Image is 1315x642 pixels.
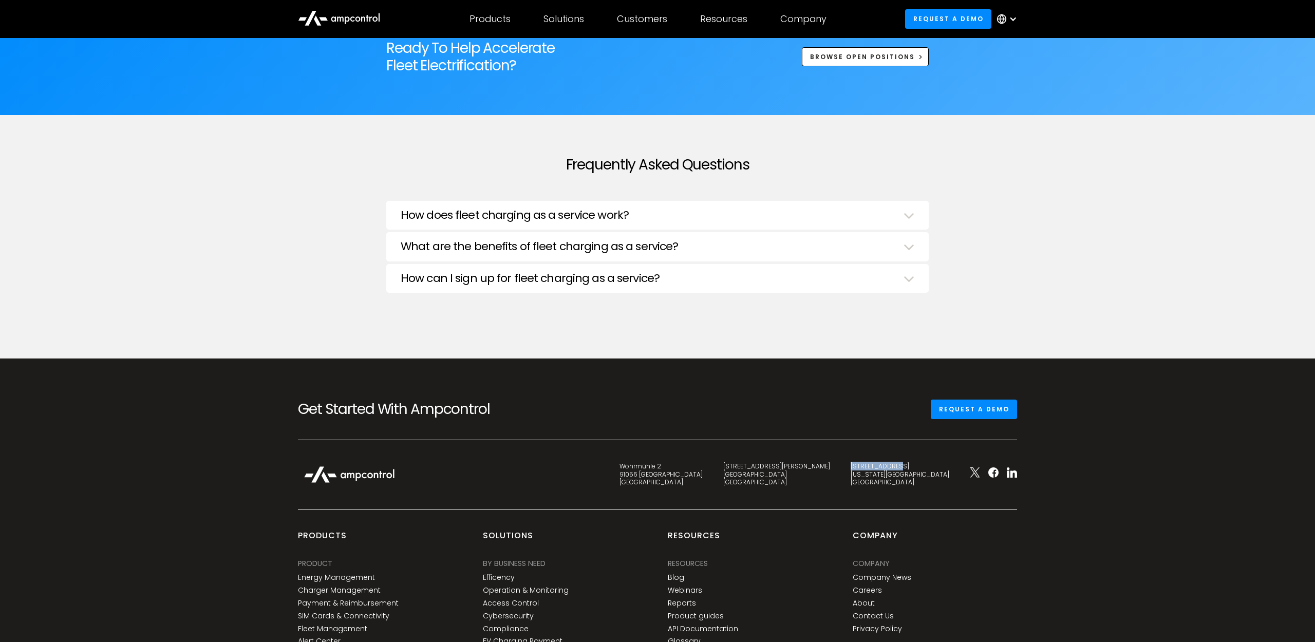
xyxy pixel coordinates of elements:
[931,400,1017,419] a: Request a demo
[905,9,991,28] a: Request a demo
[700,13,747,25] div: Resources
[853,558,890,569] div: Company
[853,530,898,550] div: Company
[668,586,702,595] a: Webinars
[298,530,347,550] div: products
[780,13,826,25] div: Company
[483,558,546,569] div: BY BUSINESS NEED
[469,13,511,25] div: Products
[543,13,584,25] div: Solutions
[483,573,515,582] a: Efficency
[386,40,647,74] h2: Ready To Help Accelerate Fleet Electrification?
[298,573,375,582] a: Energy Management
[853,599,875,608] a: About
[668,612,724,620] a: Product guides
[904,244,914,250] img: Dropdown Arrow
[904,213,914,219] img: Dropdown Arrow
[483,625,529,633] a: Compliance
[723,462,830,486] div: [STREET_ADDRESS][PERSON_NAME] [GEOGRAPHIC_DATA] [GEOGRAPHIC_DATA]
[853,586,882,595] a: Careers
[668,530,720,550] div: Resources
[668,573,684,582] a: Blog
[386,156,929,174] h2: Frequently Asked Questions
[904,276,914,282] img: Dropdown Arrow
[668,625,738,633] a: API Documentation
[298,586,381,595] a: Charger Management
[802,47,929,66] a: Browse Open Positions
[483,599,539,608] a: Access Control
[298,599,399,608] a: Payment & Reimbursement
[298,461,401,488] img: Ampcontrol Logo
[483,586,569,595] a: Operation & Monitoring
[401,209,629,222] h3: How does fleet charging as a service work?
[810,52,915,62] div: Browse Open Positions
[483,612,534,620] a: Cybersecurity
[668,599,696,608] a: Reports
[853,573,911,582] a: Company News
[617,13,667,25] div: Customers
[298,401,524,418] h2: Get Started With Ampcontrol
[619,462,703,486] div: Wöhrmühle 2 91056 [GEOGRAPHIC_DATA] [GEOGRAPHIC_DATA]
[668,558,708,569] div: Resources
[853,612,894,620] a: Contact Us
[401,240,678,253] h3: What are the benefits of fleet charging as a service?
[298,625,367,633] a: Fleet Management
[853,625,902,633] a: Privacy Policy
[298,558,332,569] div: PRODUCT
[483,530,533,550] div: Solutions
[298,612,389,620] a: SIM Cards & Connectivity
[401,272,660,285] h3: How can I sign up for fleet charging as a service?
[851,462,949,486] div: [STREET_ADDRESS] [US_STATE][GEOGRAPHIC_DATA] [GEOGRAPHIC_DATA]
